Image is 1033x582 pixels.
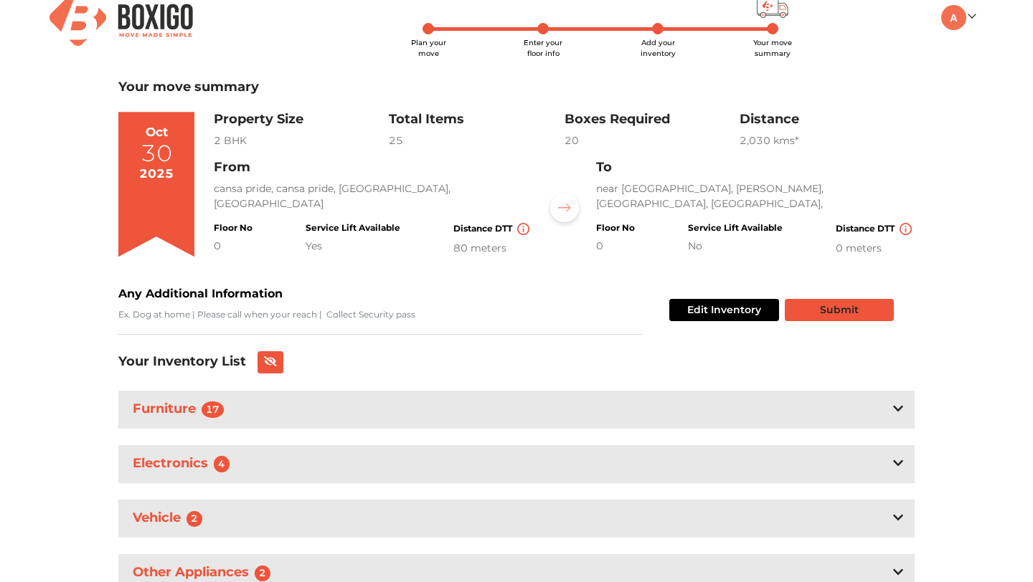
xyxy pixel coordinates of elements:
[596,181,915,211] p: near [GEOGRAPHIC_DATA], [PERSON_NAME], [GEOGRAPHIC_DATA], [GEOGRAPHIC_DATA],
[688,239,783,254] div: No
[214,456,230,472] span: 4
[524,38,562,58] span: Enter your floor info
[453,223,532,235] h4: Distance DTT
[130,399,232,421] h3: Furniture
[669,299,779,321] button: Edit Inventory
[389,133,564,148] div: 25
[118,80,915,95] h3: Your move summary
[130,507,211,530] h3: Vehicle
[214,181,532,211] p: cansa pride, cansa pride, [GEOGRAPHIC_DATA], [GEOGRAPHIC_DATA]
[118,287,283,300] b: Any Additional Information
[214,133,389,148] div: 2 BHK
[306,239,400,254] div: Yes
[214,239,253,254] div: 0
[130,453,238,475] h3: Electronics
[389,112,564,128] h3: Total Items
[641,38,676,58] span: Add your inventory
[214,112,389,128] h3: Property Size
[202,401,224,417] span: 17
[836,241,915,256] div: 0 meters
[785,299,894,321] button: Submit
[411,38,446,58] span: Plan your move
[146,123,168,142] div: Oct
[214,223,253,233] h4: Floor No
[688,223,783,233] h4: Service Lift Available
[740,112,915,128] h3: Distance
[139,165,174,183] div: 2025
[187,511,202,527] span: 2
[596,223,635,233] h4: Floor No
[141,142,172,165] div: 30
[753,38,792,58] span: Your move summary
[214,160,532,176] h3: From
[565,133,740,148] div: 20
[836,223,915,235] h4: Distance DTT
[565,112,740,128] h3: Boxes Required
[118,354,246,370] h3: Your Inventory List
[596,160,915,176] h3: To
[596,239,635,254] div: 0
[255,566,270,581] span: 2
[740,133,915,148] div: 2,030 km s*
[453,241,532,256] div: 80 meters
[306,223,400,233] h4: Service Lift Available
